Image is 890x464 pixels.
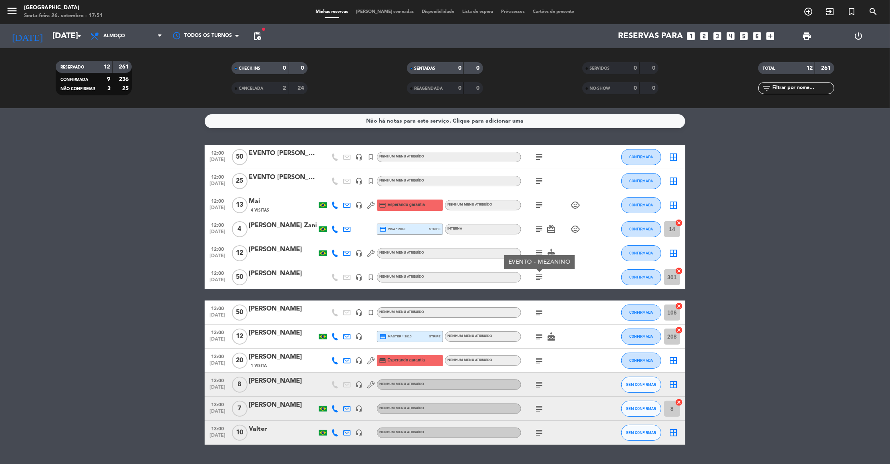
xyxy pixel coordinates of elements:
[379,179,424,182] span: Nenhum menu atribuído
[825,7,835,16] i: exit_to_app
[232,173,248,189] span: 25
[669,380,678,389] i: border_all
[418,10,459,14] span: Disponibilidade
[251,363,267,369] span: 1 Visita
[239,67,261,71] span: CHECK INS
[546,332,556,341] i: cake
[447,335,492,338] span: Nenhum menu atribuído
[207,337,228,346] span: [DATE]
[621,353,661,369] button: CONFIRMADA
[232,401,248,417] span: 7
[249,148,317,159] div: EVENTO [PERSON_NAME]
[534,152,544,162] i: subject
[379,226,405,233] span: visa * 2060
[762,83,772,93] i: filter_list
[630,358,653,363] span: CONFIRMADA
[621,329,661,345] button: CONFIRMADA
[534,308,544,317] i: subject
[207,409,228,418] span: [DATE]
[251,207,269,214] span: 4 Visitas
[675,302,683,310] i: cancel
[821,65,832,71] strong: 261
[669,428,678,438] i: border_all
[621,401,661,417] button: SEM CONFIRMAR
[626,430,656,435] span: SEM CONFIRMAR
[312,10,352,14] span: Minhas reservas
[388,202,425,208] span: Esperando garantia
[355,250,362,257] i: headset_mic
[252,31,262,41] span: pending_actions
[6,27,48,45] i: [DATE]
[621,425,661,441] button: SEM CONFIRMAR
[60,78,88,82] span: CONFIRMADA
[379,275,424,278] span: Nenhum menu atribuído
[24,12,103,20] div: Sexta-feira 26. setembro - 17:51
[107,77,110,82] strong: 9
[652,65,657,71] strong: 0
[207,424,228,433] span: 13:00
[207,229,228,238] span: [DATE]
[630,203,653,207] span: CONFIRMADA
[355,333,362,340] i: headset_mic
[249,196,317,207] div: Mai
[103,33,125,39] span: Almoço
[207,253,228,262] span: [DATE]
[669,248,678,258] i: border_all
[534,380,544,389] i: subject
[630,275,653,279] span: CONFIRMADA
[249,172,317,183] div: EVENTO [PERSON_NAME]
[534,224,544,234] i: subject
[630,251,653,255] span: CONFIRMADA
[355,153,362,161] i: headset_mic
[621,245,661,261] button: CONFIRMADA
[75,31,84,41] i: arrow_drop_down
[534,248,544,258] i: subject
[802,31,812,41] span: print
[618,31,683,41] span: Reservas para
[232,305,248,321] span: 50
[675,398,683,406] i: cancel
[414,67,435,71] span: SENTADAS
[232,269,248,285] span: 50
[630,334,653,339] span: CONFIRMADA
[833,24,884,48] div: LOG OUT
[249,424,317,434] div: Valter
[379,333,387,340] i: credit_card
[249,352,317,362] div: [PERSON_NAME]
[355,309,362,316] i: headset_mic
[477,85,481,91] strong: 0
[283,85,286,91] strong: 2
[232,425,248,441] span: 10
[669,176,678,186] i: border_all
[207,303,228,313] span: 13:00
[207,157,228,166] span: [DATE]
[367,153,375,161] i: turned_in_not
[355,357,362,364] i: headset_mic
[379,357,386,364] i: credit_card
[6,5,18,20] button: menu
[283,65,286,71] strong: 0
[669,152,678,162] i: border_all
[298,85,306,91] strong: 24
[249,376,317,386] div: [PERSON_NAME]
[104,64,110,70] strong: 12
[634,65,637,71] strong: 0
[621,149,661,165] button: CONFIRMADA
[207,220,228,229] span: 12:00
[675,326,683,334] i: cancel
[379,431,424,434] span: Nenhum menu atribuído
[447,359,492,362] span: Nenhum menu atribuído
[207,205,228,214] span: [DATE]
[534,428,544,438] i: subject
[379,383,424,386] span: Nenhum menu atribuído
[509,258,571,266] div: EVENTO - MEZANINO
[763,67,775,71] span: TOTAL
[367,274,375,281] i: turned_in_not
[367,178,375,185] i: turned_in_not
[621,173,661,189] button: CONFIRMADA
[630,155,653,159] span: CONFIRMADA
[630,227,653,231] span: CONFIRMADA
[675,267,683,275] i: cancel
[699,31,710,41] i: looks_two
[355,202,362,209] i: headset_mic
